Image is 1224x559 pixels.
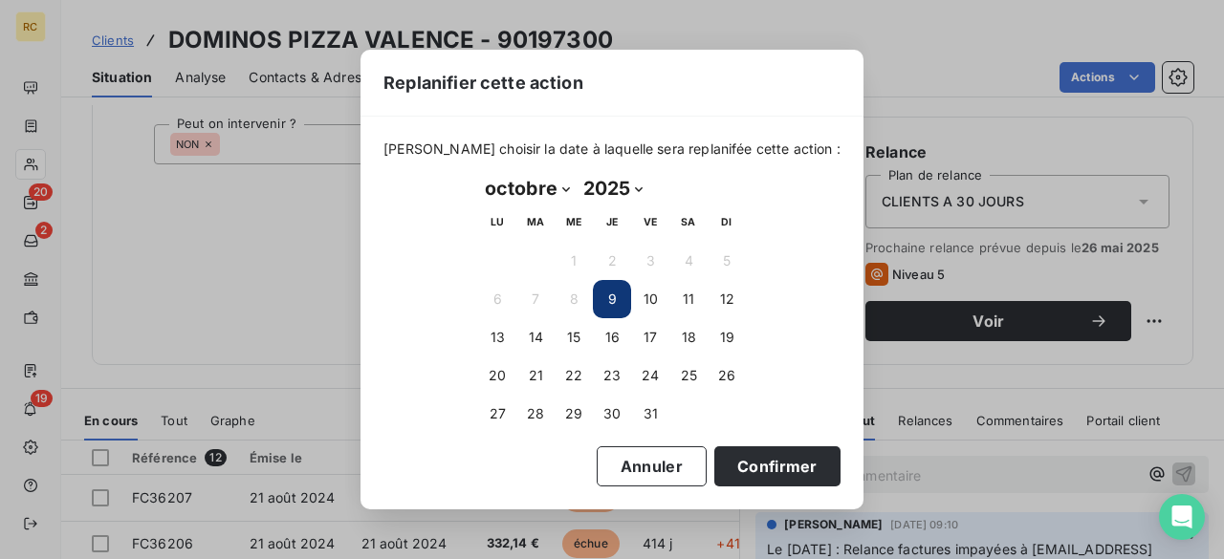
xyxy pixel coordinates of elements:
[516,318,555,356] button: 14
[593,395,631,433] button: 30
[669,242,708,280] button: 4
[708,356,746,395] button: 26
[708,280,746,318] button: 12
[516,356,555,395] button: 21
[669,280,708,318] button: 11
[631,280,669,318] button: 10
[714,446,841,486] button: Confirmer
[1159,494,1205,540] div: Open Intercom Messenger
[555,280,593,318] button: 8
[708,204,746,242] th: dimanche
[708,242,746,280] button: 5
[516,395,555,433] button: 28
[555,318,593,356] button: 15
[669,204,708,242] th: samedi
[593,280,631,318] button: 9
[478,318,516,356] button: 13
[383,70,583,96] span: Replanifier cette action
[555,242,593,280] button: 1
[516,280,555,318] button: 7
[631,204,669,242] th: vendredi
[669,318,708,356] button: 18
[593,242,631,280] button: 2
[631,395,669,433] button: 31
[631,318,669,356] button: 17
[593,204,631,242] th: jeudi
[516,204,555,242] th: mardi
[593,318,631,356] button: 16
[669,356,708,395] button: 25
[631,242,669,280] button: 3
[555,395,593,433] button: 29
[593,356,631,395] button: 23
[478,356,516,395] button: 20
[383,140,841,159] span: [PERSON_NAME] choisir la date à laquelle sera replanifée cette action :
[631,356,669,395] button: 24
[597,446,707,486] button: Annuler
[555,356,593,395] button: 22
[478,280,516,318] button: 6
[478,395,516,433] button: 27
[708,318,746,356] button: 19
[478,204,516,242] th: lundi
[555,204,593,242] th: mercredi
